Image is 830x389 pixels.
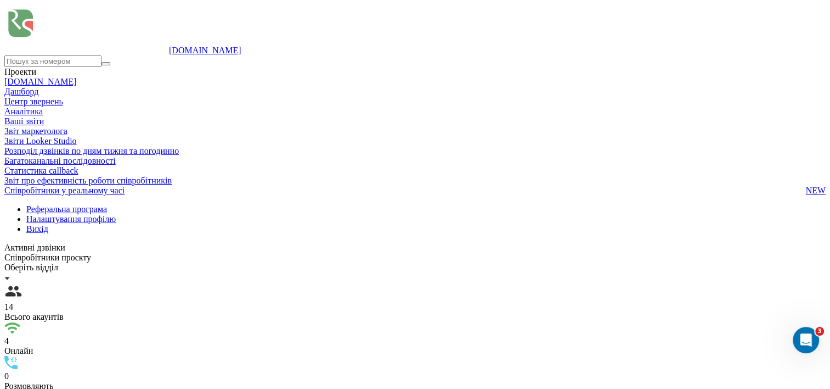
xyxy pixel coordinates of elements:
[4,107,43,116] a: Аналiтика
[4,156,826,166] a: Багатоканальні послідовності
[4,67,826,77] div: Проекти
[806,186,826,196] span: NEW
[26,204,107,214] a: Реферальна програма
[4,346,826,356] div: Онлайн
[4,116,826,126] a: Ваші звіти
[4,312,826,322] div: Всього акаунтів
[4,166,826,176] a: Статистика callback
[4,336,826,346] div: 4
[815,327,824,336] span: 3
[4,243,826,253] div: Активні дзвінки
[4,176,826,186] a: Звіт про ефективність роботи співробітників
[4,136,826,146] a: Звіти Looker Studio
[4,87,38,96] a: Дашборд
[4,55,101,67] input: Пошук за номером
[4,4,169,53] img: Ringostat logo
[4,126,826,136] a: Звіт маркетолога
[4,263,826,273] div: Оберіть відділ
[4,186,125,196] span: Співробітники у реальному часі
[4,156,116,166] span: Багатоканальні послідовності
[4,146,179,156] span: Розподіл дзвінків по дням тижня та погодинно
[4,371,826,381] div: 0
[26,224,48,234] a: Вихід
[4,186,826,196] a: Співробітники у реальному часіNEW
[169,46,241,55] a: [DOMAIN_NAME]
[4,253,826,263] div: Співробітники проєкту
[4,77,77,86] a: [DOMAIN_NAME]
[4,176,172,186] span: Звіт про ефективність роботи співробітників
[4,97,63,106] a: Центр звернень
[4,126,67,136] span: Звіт маркетолога
[4,136,77,146] span: Звіти Looker Studio
[26,214,116,224] a: Налаштування профілю
[4,146,826,156] a: Розподіл дзвінків по дням тижня та погодинно
[793,327,819,353] iframe: Intercom live chat
[4,302,826,312] div: 14
[4,116,44,126] span: Ваші звіти
[4,166,78,176] span: Статистика callback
